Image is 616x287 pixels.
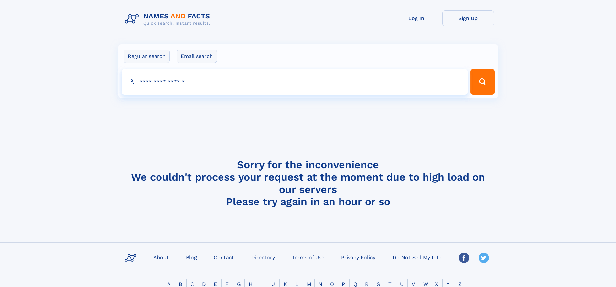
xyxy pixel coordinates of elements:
button: Search Button [470,69,494,95]
input: search input [122,69,468,95]
a: Privacy Policy [339,252,378,262]
a: Do Not Sell My Info [390,252,444,262]
a: Directory [249,252,277,262]
a: Terms of Use [289,252,327,262]
a: Sign Up [442,10,494,26]
a: Log In [391,10,442,26]
img: Twitter [479,253,489,263]
h4: Sorry for the inconvenience We couldn't process your request at the moment due to high load on ou... [122,159,494,208]
a: Contact [211,252,237,262]
img: Facebook [459,253,469,263]
img: Logo Names and Facts [122,10,215,28]
a: About [151,252,171,262]
label: Email search [177,50,217,63]
a: Blog [183,252,200,262]
label: Regular search [124,50,170,63]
